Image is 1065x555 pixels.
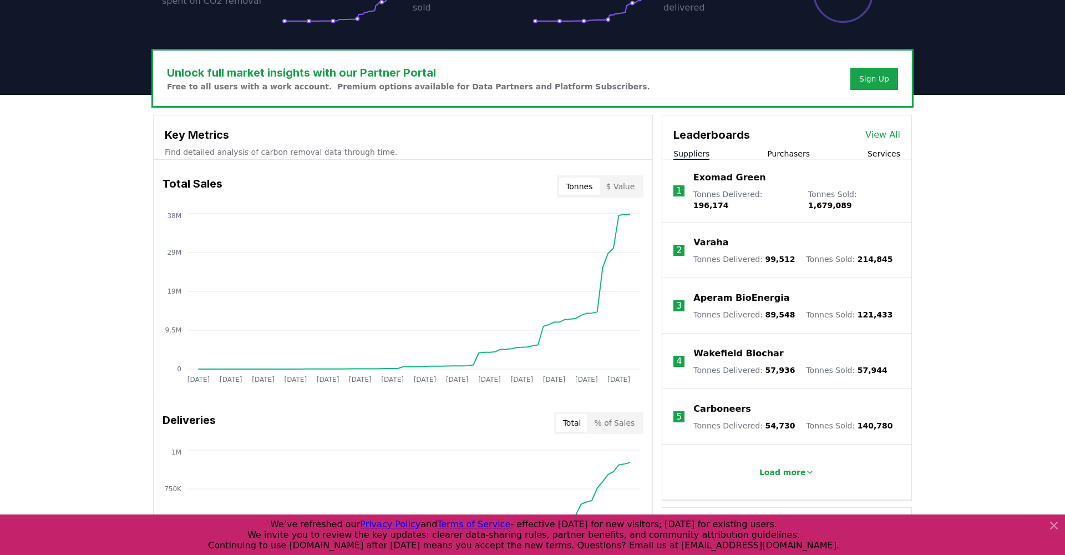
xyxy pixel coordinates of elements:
a: Sign Up [859,73,889,84]
span: 57,936 [765,366,795,375]
tspan: [DATE] [607,376,630,384]
tspan: [DATE] [349,376,372,384]
tspan: [DATE] [252,376,275,384]
p: Tonnes Sold : [808,189,900,211]
span: 99,512 [765,255,795,264]
tspan: [DATE] [317,376,339,384]
span: 121,433 [858,310,893,319]
p: 5 [676,410,682,423]
p: 4 [676,355,682,368]
span: 140,780 [858,421,893,430]
tspan: [DATE] [285,376,307,384]
span: 89,548 [765,310,795,319]
tspan: [DATE] [414,376,437,384]
tspan: 19M [167,287,181,295]
tspan: [DATE] [187,376,210,384]
p: Free to all users with a work account. Premium options available for Data Partners and Platform S... [167,81,650,92]
tspan: [DATE] [543,376,566,384]
a: Carboneers [693,402,750,416]
tspan: 0 [177,365,181,373]
p: Tonnes Delivered : [693,254,795,265]
a: Wakefield Biochar [693,347,783,360]
p: 2 [676,244,682,257]
tspan: [DATE] [220,376,242,384]
tspan: [DATE] [510,376,533,384]
tspan: 29M [167,249,181,256]
span: 57,944 [858,366,887,375]
a: Exomad Green [693,171,766,184]
a: View All [865,128,900,142]
p: Tonnes Delivered : [693,189,797,211]
button: % of Sales [587,414,641,432]
tspan: [DATE] [478,376,501,384]
p: Tonnes Delivered : [693,420,795,431]
p: Find detailed analysis of carbon removal data through time. [165,147,641,158]
button: Services [868,148,900,159]
button: Suppliers [673,148,709,159]
a: Varaha [693,236,728,249]
h3: Total Sales [163,175,222,198]
h3: Deliveries [163,412,216,434]
button: Total [556,414,588,432]
p: Load more [759,467,806,478]
h3: Key Metrics [165,127,641,143]
p: 3 [676,299,682,312]
p: Tonnes Sold : [806,365,887,376]
tspan: 9.5M [165,326,181,334]
span: 54,730 [765,421,795,430]
h3: Leaderboards [673,127,750,143]
span: 214,845 [858,255,893,264]
button: Sign Up [850,68,898,90]
h3: Unlock full market insights with our Partner Portal [167,64,650,81]
button: $ Value [600,178,642,195]
button: Tonnes [559,178,599,195]
p: Tonnes Sold : [806,420,892,431]
a: Aperam BioEnergia [693,291,789,305]
tspan: [DATE] [381,376,404,384]
p: Tonnes Delivered : [693,309,795,320]
p: 1 [676,184,682,198]
p: Tonnes Sold : [806,254,892,265]
tspan: 38M [167,212,181,220]
span: 1,679,089 [808,201,852,210]
tspan: 750K [164,485,182,493]
span: 196,174 [693,201,729,210]
tspan: [DATE] [575,376,598,384]
button: Purchasers [767,148,810,159]
p: Tonnes Delivered : [693,365,795,376]
tspan: [DATE] [446,376,469,384]
button: Load more [750,461,824,483]
p: Tonnes Sold : [806,309,892,320]
tspan: 1M [171,448,181,456]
